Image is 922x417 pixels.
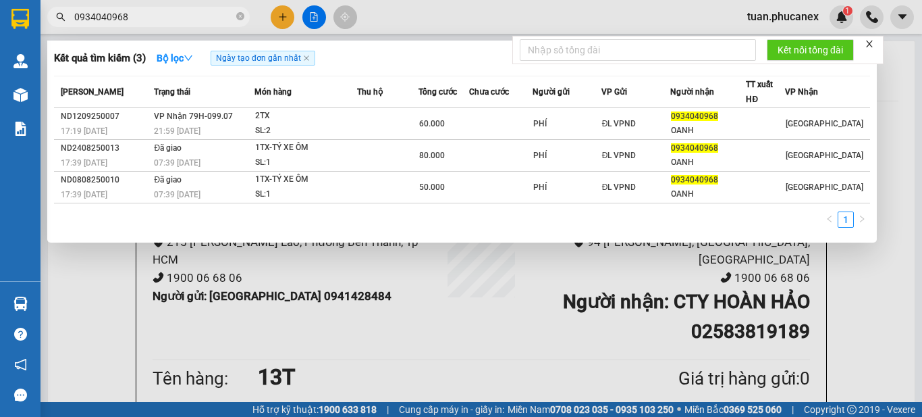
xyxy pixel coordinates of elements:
span: 17:19 [DATE] [61,126,107,136]
span: TT xuất HĐ [746,80,773,104]
span: Đã giao [154,143,182,153]
button: Kết nối tổng đài [767,39,854,61]
span: ĐL VPND [602,182,636,192]
span: 17:39 [DATE] [61,190,107,199]
span: close-circle [236,11,244,24]
button: Bộ lọcdown [146,47,204,69]
input: Tìm tên, số ĐT hoặc mã đơn [74,9,234,24]
span: Chưa cước [469,87,509,97]
span: Thu hộ [357,87,383,97]
span: VP Gửi [601,87,627,97]
div: ND2408250013 [61,141,150,155]
span: down [184,53,193,63]
span: 0934040968 [671,175,718,185]
span: VP Nhận 79H-099.07 [154,112,233,121]
li: Previous Page [821,212,838,228]
div: 1TX-TÝ XE ÔM [255,172,356,187]
span: 21:59 [DATE] [154,126,200,136]
div: PHÍ [533,117,601,131]
div: SL: 1 [255,187,356,202]
input: Nhập số tổng đài [520,39,756,61]
span: Món hàng [254,87,292,97]
div: PHÍ [533,180,601,195]
span: 50.000 [419,182,445,192]
span: question-circle [14,328,27,341]
div: ND0808250010 [61,173,150,187]
span: 60.000 [419,119,445,128]
img: solution-icon [13,122,28,136]
span: search [56,12,65,22]
strong: Bộ lọc [157,53,193,64]
span: Người gửi [533,87,570,97]
span: Đã giao [154,175,182,185]
div: OANH [671,187,746,201]
img: logo-vxr [11,9,29,29]
div: ND1209250007 [61,109,150,124]
span: notification [14,358,27,371]
div: 2TX [255,109,356,124]
div: OANH [671,124,746,138]
span: [GEOGRAPHIC_DATA] [786,119,863,128]
span: Trạng thái [154,87,190,97]
span: Kết nối tổng đài [778,43,843,57]
div: SL: 1 [255,155,356,170]
span: Ngày tạo đơn gần nhất [211,51,315,66]
span: Người nhận [670,87,714,97]
img: warehouse-icon [13,54,28,68]
span: Tổng cước [418,87,457,97]
span: 80.000 [419,151,445,160]
span: [GEOGRAPHIC_DATA] [786,182,863,192]
span: [PERSON_NAME] [61,87,124,97]
a: 1 [838,212,853,227]
div: OANH [671,155,746,170]
span: 0934040968 [671,112,718,121]
span: close [303,55,310,62]
li: 1 [838,212,854,228]
div: 1TX-TÝ XE ÔM [255,141,356,155]
h3: Kết quả tìm kiếm ( 3 ) [54,51,146,66]
span: 07:39 [DATE] [154,190,200,199]
span: left [825,215,834,223]
span: close-circle [236,12,244,20]
span: ĐL VPND [602,119,636,128]
span: 17:39 [DATE] [61,158,107,168]
span: right [858,215,866,223]
span: VP Nhận [785,87,818,97]
span: message [14,389,27,401]
span: ĐL VPND [602,151,636,160]
span: 07:39 [DATE] [154,158,200,168]
span: close [865,39,874,49]
div: PHÍ [533,149,601,163]
button: left [821,212,838,228]
span: [GEOGRAPHIC_DATA] [786,151,863,160]
div: SL: 2 [255,124,356,139]
span: 0934040968 [671,143,718,153]
img: warehouse-icon [13,88,28,102]
button: right [854,212,870,228]
li: Next Page [854,212,870,228]
img: warehouse-icon [13,297,28,311]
